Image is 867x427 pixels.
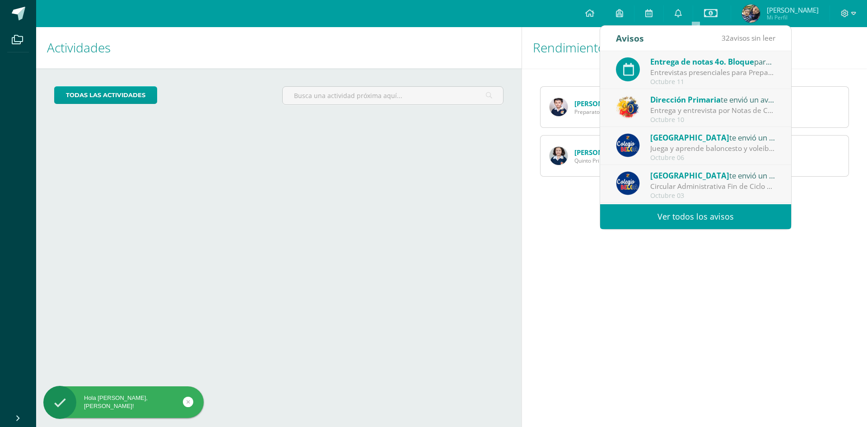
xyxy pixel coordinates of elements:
[550,98,568,116] img: 07157e392d8ad76ec3f0e8a51e8095b0.png
[650,131,776,143] div: te envió un aviso
[600,204,791,229] a: Ver todos los avisos
[722,33,730,43] span: 32
[742,5,760,23] img: 11dd846b125a4ed7e9a0cd758502185c.png
[54,86,157,104] a: todas las Actividades
[650,192,776,200] div: Octubre 03
[574,99,628,108] a: [PERSON_NAME]
[550,147,568,165] img: aa2eb3d25486955d94816ad536c15fdc.png
[650,116,776,124] div: Octubre 10
[574,157,628,164] span: Quinto Primaria
[650,170,729,181] span: [GEOGRAPHIC_DATA]
[767,14,819,21] span: Mi Perfil
[650,56,776,67] div: para el día
[650,169,776,181] div: te envió un aviso
[283,87,503,104] input: Busca una actividad próxima aquí...
[533,27,856,68] h1: Rendimiento de mis hijos
[650,94,721,105] span: Dirección Primaria
[616,95,640,119] img: 050f0ca4ac5c94d5388e1bdfdf02b0f1.png
[767,5,819,14] span: [PERSON_NAME]
[650,132,729,143] span: [GEOGRAPHIC_DATA]
[722,33,775,43] span: avisos sin leer
[574,108,672,116] span: Preparatoria Nivel Inicial y Preprimaria
[43,394,204,410] div: Hola [PERSON_NAME], [PERSON_NAME]!
[650,78,776,86] div: Octubre 11
[616,133,640,157] img: 919ad801bb7643f6f997765cf4083301.png
[616,26,644,51] div: Avisos
[650,67,776,78] div: Entrevistas presenciales para Preparatoria.
[650,56,754,67] span: Entrega de notas 4o. Bloque
[47,27,511,68] h1: Actividades
[616,171,640,195] img: 919ad801bb7643f6f997765cf4083301.png
[650,154,776,162] div: Octubre 06
[650,181,776,192] div: Circular Administrativa Fin de Ciclo 2025: Estimados padres de familia: Esperamos que Jesús, Marí...
[650,143,776,154] div: Juega y aprende baloncesto y voleibol: ¡Participa en nuestro Curso de Vacaciones! Costo: Q300.00 ...
[574,148,628,157] a: [PERSON_NAME]
[650,105,776,116] div: Entrega y entrevista por Notas de Cuarta Unidad: Estimados Padres de Familia: Reciban un cordial ...
[650,94,776,105] div: te envió un aviso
